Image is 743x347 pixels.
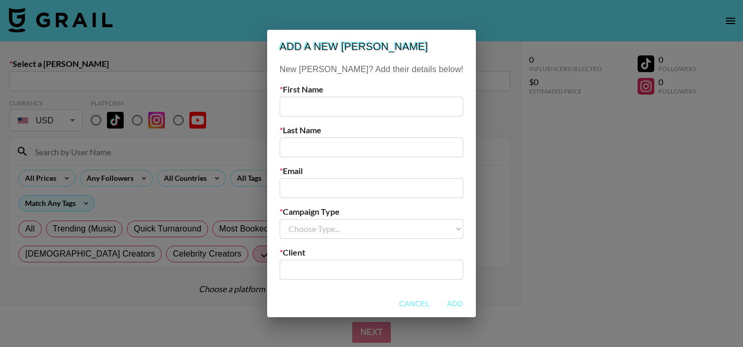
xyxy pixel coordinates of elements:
h2: Add a new [PERSON_NAME] [267,30,476,63]
label: First Name [280,84,463,95]
label: Client [280,247,463,258]
label: Email [280,166,463,176]
label: Campaign Type [280,206,463,217]
p: New [PERSON_NAME]? Add their details below! [280,63,463,76]
button: Add [438,294,472,314]
label: Last Name [280,125,463,135]
button: Cancel [395,294,434,314]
